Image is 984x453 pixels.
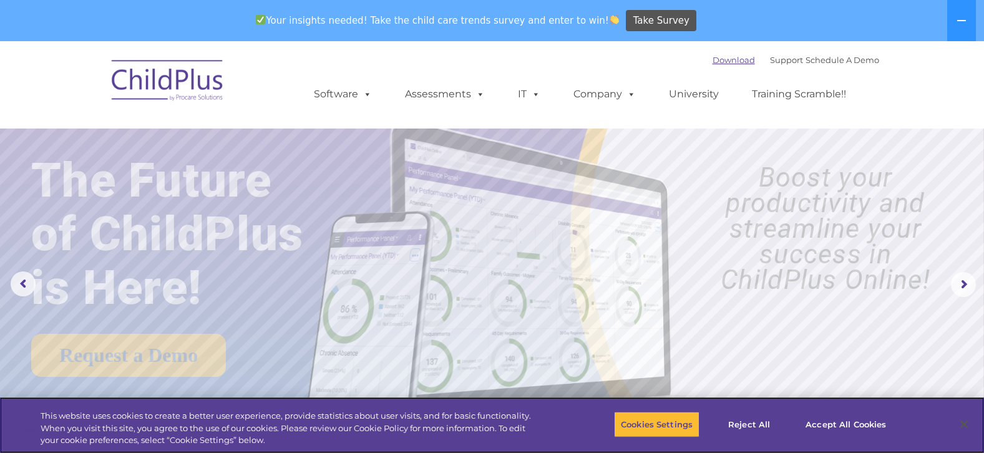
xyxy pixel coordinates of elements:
[505,82,553,107] a: IT
[610,15,619,24] img: 👏
[950,411,978,438] button: Close
[251,8,625,32] span: Your insights needed! Take the child care trends survey and enter to win!
[41,410,541,447] div: This website uses cookies to create a better user experience, provide statistics about user visit...
[656,82,731,107] a: University
[173,134,227,143] span: Phone number
[770,55,803,65] a: Support
[739,82,859,107] a: Training Scramble!!
[799,411,893,437] button: Accept All Cookies
[633,10,689,32] span: Take Survey
[561,82,648,107] a: Company
[806,55,879,65] a: Schedule A Demo
[104,189,362,315] img: DRDP Assessment in ChildPlus
[256,15,265,24] img: ✅
[710,411,788,437] button: Reject All
[301,82,384,107] a: Software
[713,55,755,65] a: Download
[614,411,699,437] button: Cookies Settings
[392,82,497,107] a: Assessments
[105,51,230,114] img: ChildPlus by Procare Solutions
[626,10,696,32] a: Take Survey
[104,323,419,403] rs-layer: Program management software combined with child development assessments in ONE POWERFUL system! T...
[173,82,212,92] span: Last name
[713,55,879,65] font: |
